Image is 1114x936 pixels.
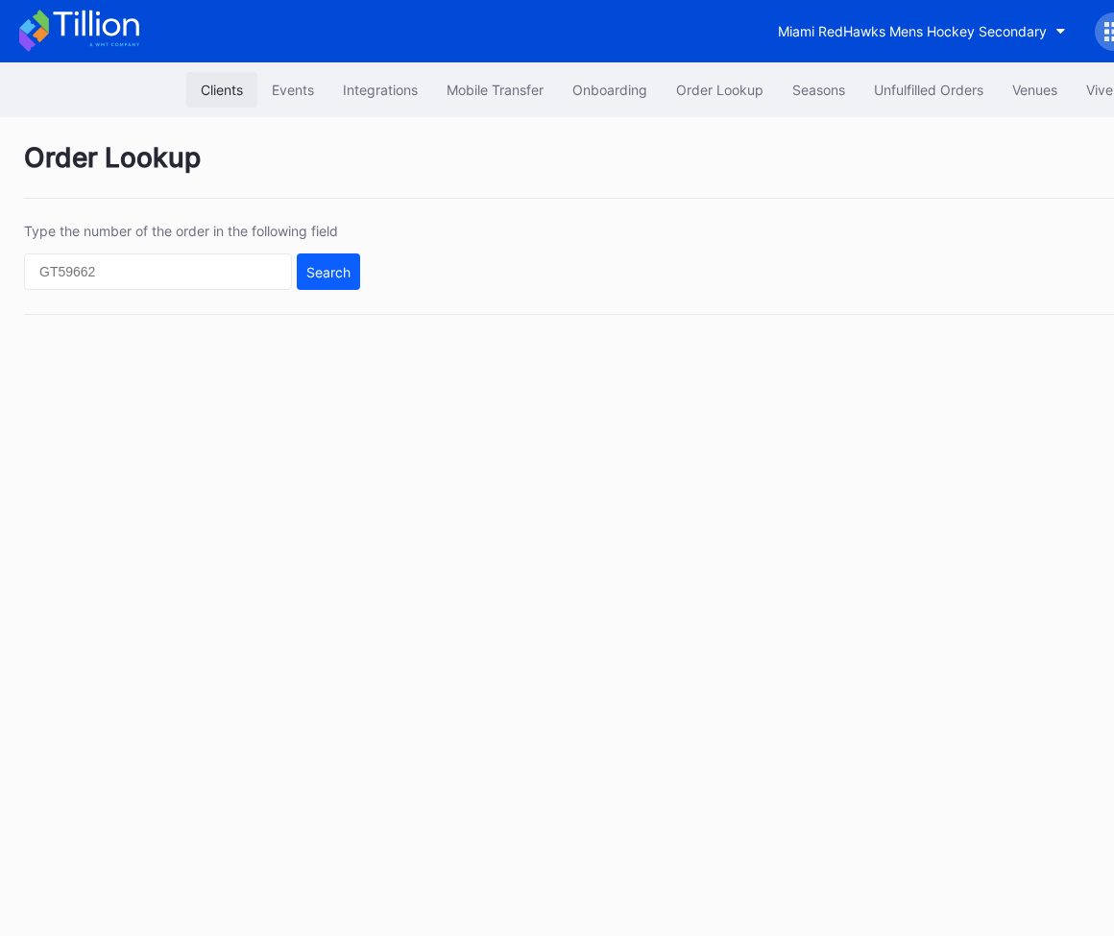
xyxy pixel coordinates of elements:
[763,13,1080,49] button: Miami RedHawks Mens Hockey Secondary
[792,82,845,98] div: Seasons
[558,72,662,108] button: Onboarding
[778,72,860,108] button: Seasons
[676,82,763,98] div: Order Lookup
[328,72,432,108] button: Integrations
[998,72,1072,108] button: Venues
[447,82,544,98] div: Mobile Transfer
[306,264,351,280] div: Search
[201,82,243,98] div: Clients
[257,72,328,108] button: Events
[1012,82,1057,98] div: Venues
[572,82,647,98] div: Onboarding
[272,82,314,98] div: Events
[874,82,983,98] div: Unfulfilled Orders
[432,72,558,108] button: Mobile Transfer
[297,253,360,290] button: Search
[860,72,998,108] button: Unfulfilled Orders
[24,253,292,290] input: GT59662
[24,223,360,239] div: Type the number of the order in the following field
[186,72,257,108] button: Clients
[343,82,418,98] div: Integrations
[778,23,1047,39] div: Miami RedHawks Mens Hockey Secondary
[662,72,778,108] button: Order Lookup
